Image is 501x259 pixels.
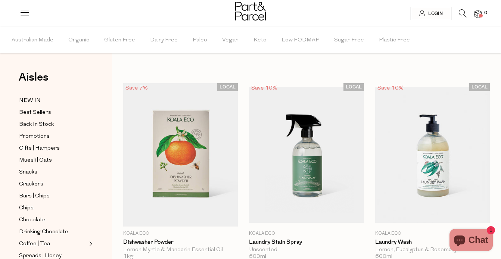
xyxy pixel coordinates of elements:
[19,168,87,177] a: Snacks
[19,144,87,153] a: Gifts | Hampers
[123,83,150,93] div: Save 7%
[19,227,87,237] a: Drinking Chocolate
[123,83,238,227] img: Dishwasher Powder
[447,229,495,253] inbox-online-store-chat: Shopify online store chat
[19,108,51,117] span: Best Sellers
[222,27,239,53] span: Vegan
[19,216,46,225] span: Chocolate
[19,191,87,201] a: Bars | Chips
[375,239,490,246] a: Laundry Wash
[19,69,49,85] span: Aisles
[19,156,87,165] a: Muesli | Oats
[123,239,238,246] a: Dishwasher Powder
[104,27,135,53] span: Gluten Free
[87,239,93,248] button: Expand/Collapse Coffee | Tea
[375,230,490,237] p: Koala Eco
[150,27,178,53] span: Dairy Free
[253,27,267,53] span: Keto
[19,96,41,105] span: NEW IN
[123,247,238,253] div: Lemon Myrtle & Mandarin Essential Oil
[19,203,87,213] a: Chips
[19,192,50,201] span: Bars | Chips
[249,230,364,237] p: Koala Eco
[249,83,280,93] div: Save 10%
[249,247,364,253] div: Unscented
[469,83,490,91] span: LOCAL
[19,228,68,237] span: Drinking Chocolate
[19,144,60,153] span: Gifts | Hampers
[343,83,364,91] span: LOCAL
[482,10,489,16] span: 0
[379,27,410,53] span: Plastic Free
[411,7,451,20] a: Login
[19,120,54,129] span: Back In Stock
[19,72,49,90] a: Aisles
[12,27,53,53] span: Australian Made
[19,132,50,141] span: Promotions
[217,83,238,91] span: LOCAL
[19,215,87,225] a: Chocolate
[375,247,490,253] div: Lemon, Eucalyptus & Rosemary
[193,27,207,53] span: Paleo
[19,240,50,249] span: Coffee | Tea
[123,230,238,237] p: Koala Eco
[19,132,87,141] a: Promotions
[426,10,443,17] span: Login
[19,168,37,177] span: Snacks
[19,156,52,165] span: Muesli | Oats
[334,27,364,53] span: Sugar Free
[249,87,364,223] img: Laundry Stain Spray
[474,10,482,18] a: 0
[19,180,43,189] span: Crackers
[281,27,319,53] span: Low FODMAP
[68,27,89,53] span: Organic
[375,83,406,93] div: Save 10%
[249,239,364,246] a: Laundry Stain Spray
[19,108,87,117] a: Best Sellers
[19,120,87,129] a: Back In Stock
[375,87,490,223] img: Laundry Wash
[235,2,266,21] img: Part&Parcel
[19,96,87,105] a: NEW IN
[19,204,34,213] span: Chips
[19,239,87,249] a: Coffee | Tea
[19,180,87,189] a: Crackers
